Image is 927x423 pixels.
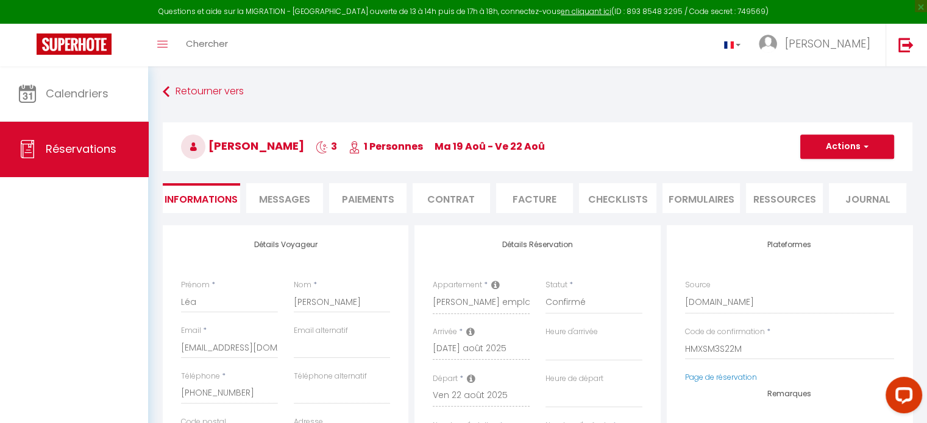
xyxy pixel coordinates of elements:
li: Journal [829,183,906,213]
img: Super Booking [37,33,112,55]
iframe: LiveChat chat widget [876,372,927,423]
li: Contrat [413,183,490,213]
h4: Remarques [685,390,894,398]
span: ma 19 Aoû - ve 22 Aoû [435,139,545,153]
label: Nom [294,279,311,291]
h4: Détails Réservation [433,240,642,249]
a: Chercher [177,24,237,66]
img: ... [759,35,777,53]
li: Informations [163,183,240,213]
span: Messages [259,192,310,206]
span: 3 [316,139,337,153]
label: Départ [433,373,458,385]
li: Ressources [746,183,823,213]
li: Facture [496,183,574,213]
span: [PERSON_NAME] [181,138,304,153]
label: Email alternatif [294,325,348,337]
label: Heure d'arrivée [545,326,598,338]
label: Statut [545,279,567,291]
label: Téléphone [181,371,220,382]
span: 1 Personnes [349,139,423,153]
span: Chercher [186,37,228,50]
a: Page de réservation [685,372,757,382]
label: Arrivée [433,326,457,338]
label: Téléphone alternatif [294,371,367,382]
a: ... [PERSON_NAME] [750,24,886,66]
button: Actions [800,135,894,159]
span: Réservations [46,141,116,156]
label: Heure de départ [545,373,603,385]
img: logout [898,37,914,52]
label: Code de confirmation [685,326,765,338]
label: Email [181,325,201,337]
a: en cliquant ici [561,6,611,16]
a: Retourner vers [163,81,912,103]
label: Source [685,279,711,291]
li: CHECKLISTS [579,183,656,213]
span: Calendriers [46,86,108,101]
h4: Plateformes [685,240,894,249]
label: Appartement [433,279,482,291]
label: Prénom [181,279,210,291]
li: FORMULAIRES [662,183,740,213]
li: Paiements [329,183,407,213]
span: [PERSON_NAME] [785,36,870,51]
h4: Détails Voyageur [181,240,390,249]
